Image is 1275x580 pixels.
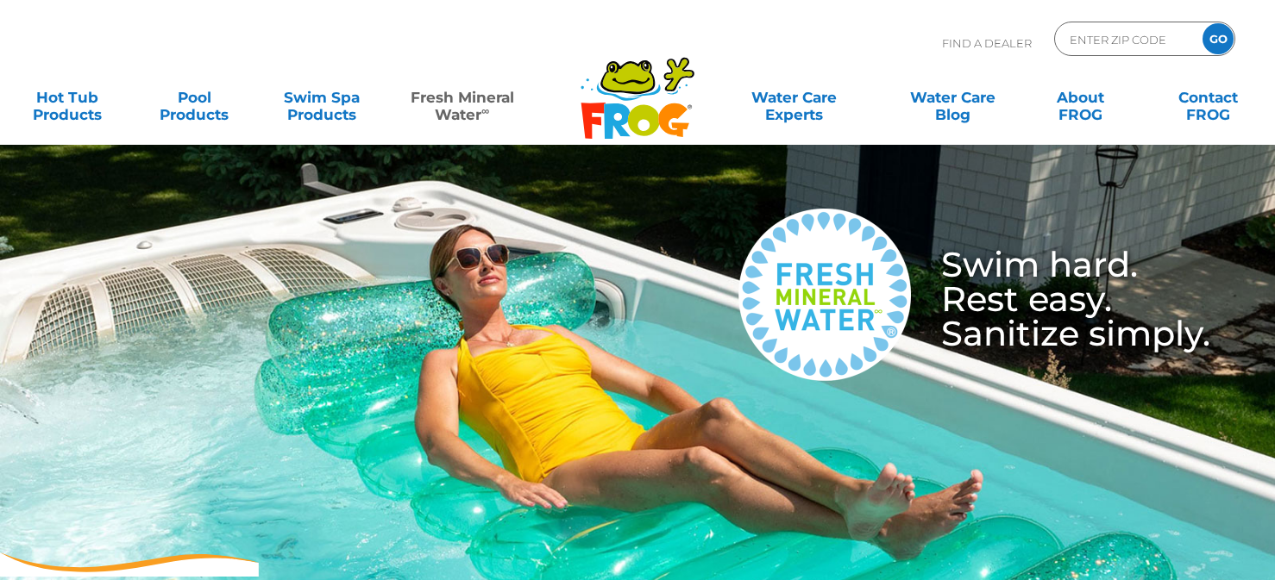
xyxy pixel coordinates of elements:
[911,247,1210,351] h3: Swim hard. Rest easy. Sanitize simply.
[1159,80,1258,115] a: ContactFROG
[713,80,875,115] a: Water CareExperts
[942,22,1032,65] p: Find A Dealer
[571,34,704,140] img: Frog Products Logo
[400,80,524,115] a: Fresh MineralWater∞
[481,104,489,117] sup: ∞
[903,80,1002,115] a: Water CareBlog
[17,80,116,115] a: Hot TubProducts
[1031,80,1130,115] a: AboutFROG
[1203,23,1234,54] input: GO
[145,80,244,115] a: PoolProducts
[273,80,372,115] a: Swim SpaProducts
